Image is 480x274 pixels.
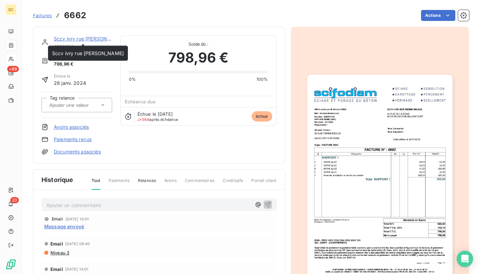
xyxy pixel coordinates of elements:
span: J+564 [137,117,149,122]
span: 26 janv. 2024 [54,79,86,87]
span: 798,96 € [54,61,82,68]
span: Historique [41,175,73,184]
span: Relances [138,178,156,189]
span: Email [52,217,63,221]
span: après échéance [137,117,178,122]
a: Avoirs associés [54,124,89,130]
span: Émise le [54,73,86,79]
span: Creditsafe [223,178,243,189]
span: [DATE] 08:40 [65,242,90,246]
span: Commentaires [185,178,214,189]
span: 41118324 [54,44,112,49]
a: Factures [33,12,52,19]
span: Solde dû : [129,41,268,47]
span: Paiements [109,178,130,189]
span: Message envoyé [44,223,84,230]
img: Logo LeanPay [5,259,16,270]
span: Email [50,241,63,247]
span: Niveau 3 [50,250,69,255]
a: Sccv ivry rue [PERSON_NAME] [54,36,125,42]
div: SC [5,4,16,15]
a: Documents associés [54,148,101,155]
span: Portail client [251,178,276,189]
span: Tout [92,178,100,190]
span: [DATE] 14:01 [65,217,89,221]
span: Avoirs [164,178,177,189]
a: Paiements reçus [54,136,92,143]
span: 100% [256,76,268,82]
input: Ajouter une valeur [49,102,118,108]
div: Open Intercom Messenger [457,251,473,267]
span: Email [50,266,63,272]
span: 798,96 € [168,47,228,68]
span: Échue le [DATE] [137,111,173,117]
span: Factures [33,13,52,18]
span: +99 [7,66,19,72]
h3: 6662 [64,9,86,22]
span: Sccv ivry rue [PERSON_NAME] [52,50,124,56]
span: échue [252,111,272,122]
span: 23 [10,197,19,203]
button: Actions [421,10,455,21]
span: [DATE] 14:01 [65,267,89,271]
span: Échéance due [125,99,156,104]
span: 0% [129,76,136,82]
